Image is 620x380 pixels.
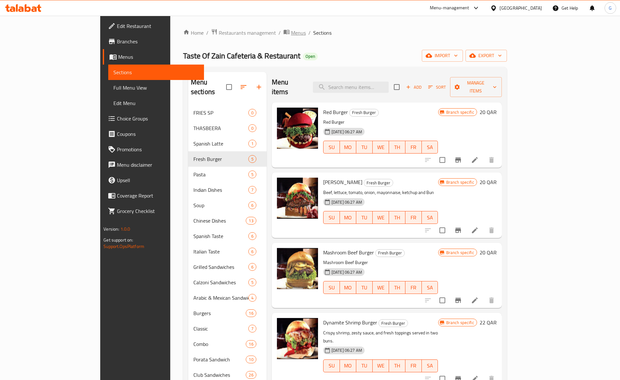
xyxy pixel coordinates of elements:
span: TU [359,213,370,222]
span: Sections [113,68,199,76]
button: MO [340,281,356,294]
li: / [206,29,208,37]
div: Chinese Dishes [193,217,246,225]
button: TU [356,141,373,154]
span: Select to update [436,224,449,237]
span: [DATE] 06:27 AM [329,269,365,275]
button: SA [422,211,438,224]
button: TH [389,359,405,372]
div: Spanish Latte1 [188,136,267,151]
div: Italian Taste6 [188,244,267,259]
div: Porata Sandwich10 [188,352,267,367]
img: Red Burger [277,108,318,149]
span: TH [392,143,403,152]
button: Manage items [450,77,502,97]
button: WE [373,281,389,294]
button: MO [340,211,356,224]
h2: Menu items [272,77,305,97]
span: 1.0.0 [120,225,130,233]
span: Version: [103,225,119,233]
button: WE [373,211,389,224]
span: Combo [193,340,246,348]
div: items [248,171,256,178]
span: import [427,52,458,60]
span: Sort [428,84,446,91]
a: Edit menu item [471,226,479,234]
div: items [248,124,256,132]
span: WE [375,213,386,222]
div: items [248,140,256,147]
div: Open [303,53,318,60]
span: FR [408,143,419,152]
a: Support.OpsPlatform [103,242,144,251]
span: TU [359,283,370,292]
span: Club Sandwiches [193,371,246,379]
a: Edit Menu [108,95,204,111]
div: Burgers16 [188,305,267,321]
div: Indian Dishes7 [188,182,267,198]
button: SU [323,281,340,294]
span: 7 [249,187,256,193]
h6: 20 QAR [480,108,497,117]
div: items [248,248,256,255]
span: Branch specific [444,250,477,256]
span: Fresh Burger [193,155,248,163]
span: Calzoni Sandwiches [193,278,248,286]
span: 6 [249,249,256,255]
span: 0 [249,125,256,131]
h6: 22 QAR [480,318,497,327]
p: Mashroom Beef Burger [323,259,438,267]
img: Dynamite Shrimp Burger [277,318,318,359]
span: 5 [249,172,256,178]
span: SA [424,143,436,152]
span: 7 [249,326,256,332]
span: Full Menu View [113,84,199,92]
span: Fresh Burger [350,109,378,116]
span: Sort items [424,82,450,92]
div: Menu-management [430,4,469,12]
button: SA [422,281,438,294]
div: items [246,340,256,348]
p: Crispy shrimp, zesty sauce, and fresh toppings served in two buns. [323,329,438,345]
span: Add [405,84,422,91]
h6: 20 QAR [480,178,497,187]
span: Menu disclaimer [117,161,199,169]
a: Edit menu item [471,296,479,304]
span: 6 [249,202,256,208]
div: items [248,325,256,332]
a: Full Menu View [108,80,204,95]
span: Branches [117,38,199,45]
div: Classic [193,325,248,332]
button: delete [484,223,499,238]
span: Soup [193,201,248,209]
span: Sections [313,29,332,37]
div: items [246,309,256,317]
button: Add [403,82,424,92]
div: Italian Taste [193,248,248,255]
button: TH [389,141,405,154]
button: TH [389,211,405,224]
span: Select to update [436,153,449,167]
div: Fresh Burger [349,109,379,117]
div: Spanish Taste6 [188,228,267,244]
div: Spanish Taste [193,232,248,240]
span: 5 [249,279,256,286]
div: [GEOGRAPHIC_DATA] [500,4,542,12]
span: SU [326,283,337,292]
button: TU [356,211,373,224]
span: Pasta [193,171,248,178]
div: items [248,232,256,240]
span: Spanish Latte [193,140,248,147]
button: MO [340,141,356,154]
a: Promotions [103,142,204,157]
p: Beef, lettuce, tomato, onion, mayonnaise, ketchup and Bun [323,189,438,197]
span: Edit Menu [113,99,199,107]
span: 16 [246,341,256,347]
button: WE [373,141,389,154]
div: Fresh Burger [375,249,405,257]
button: FR [405,141,422,154]
a: Upsell [103,172,204,188]
div: FRIES SP [193,109,248,117]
